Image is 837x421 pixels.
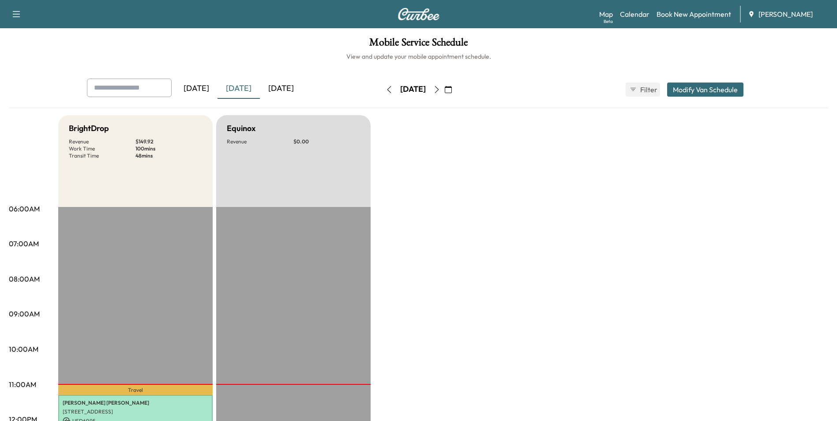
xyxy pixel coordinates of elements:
p: 11:00AM [9,379,36,390]
span: [PERSON_NAME] [758,9,813,19]
img: Curbee Logo [398,8,440,20]
div: [DATE] [218,79,260,99]
p: [PERSON_NAME] [PERSON_NAME] [63,399,208,406]
p: 48 mins [135,152,202,159]
p: $ 0.00 [293,138,360,145]
h5: BrightDrop [69,122,109,135]
h6: View and update your mobile appointment schedule. [9,52,828,61]
a: Book New Appointment [657,9,731,19]
p: 07:00AM [9,238,39,249]
a: MapBeta [599,9,613,19]
p: Transit Time [69,152,135,159]
h5: Equinox [227,122,255,135]
button: Filter [626,83,660,97]
p: Travel [58,385,213,395]
button: Modify Van Schedule [667,83,743,97]
h1: Mobile Service Schedule [9,37,828,52]
p: 10:00AM [9,344,38,354]
div: [DATE] [400,84,426,95]
p: 06:00AM [9,203,40,214]
p: Revenue [69,138,135,145]
a: Calendar [620,9,649,19]
p: Revenue [227,138,293,145]
p: Work Time [69,145,135,152]
div: [DATE] [260,79,302,99]
p: $ 149.92 [135,138,202,145]
span: Filter [640,84,656,95]
p: 09:00AM [9,308,40,319]
div: Beta [604,18,613,25]
div: [DATE] [175,79,218,99]
p: [STREET_ADDRESS] [63,408,208,415]
p: 100 mins [135,145,202,152]
p: 08:00AM [9,274,40,284]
